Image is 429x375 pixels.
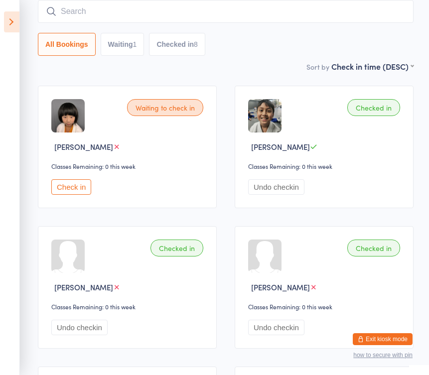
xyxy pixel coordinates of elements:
span: [PERSON_NAME] [251,141,310,152]
label: Sort by [306,62,329,72]
button: Undo checkin [51,320,108,335]
div: 1 [133,40,137,48]
div: Waiting to check in [127,99,203,116]
button: Waiting1 [101,33,144,56]
div: Classes Remaining: 0 this week [51,162,206,170]
div: Checked in [347,240,400,256]
button: Undo checkin [248,179,304,195]
button: Exit kiosk mode [353,333,413,345]
div: Classes Remaining: 0 this week [248,162,403,170]
button: Check in [51,179,91,195]
div: 8 [194,40,198,48]
button: Checked in8 [149,33,205,56]
div: Checked in [150,240,203,256]
span: [PERSON_NAME] [251,282,310,292]
span: [PERSON_NAME] [54,141,113,152]
div: Check in time (DESC) [331,61,414,72]
div: Classes Remaining: 0 this week [51,302,206,311]
div: Classes Remaining: 0 this week [248,302,403,311]
button: All Bookings [38,33,96,56]
img: image1721111867.png [51,99,85,132]
img: image1755844980.png [248,99,282,132]
button: Undo checkin [248,320,304,335]
span: [PERSON_NAME] [54,282,113,292]
button: how to secure with pin [353,352,413,359]
div: Checked in [347,99,400,116]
